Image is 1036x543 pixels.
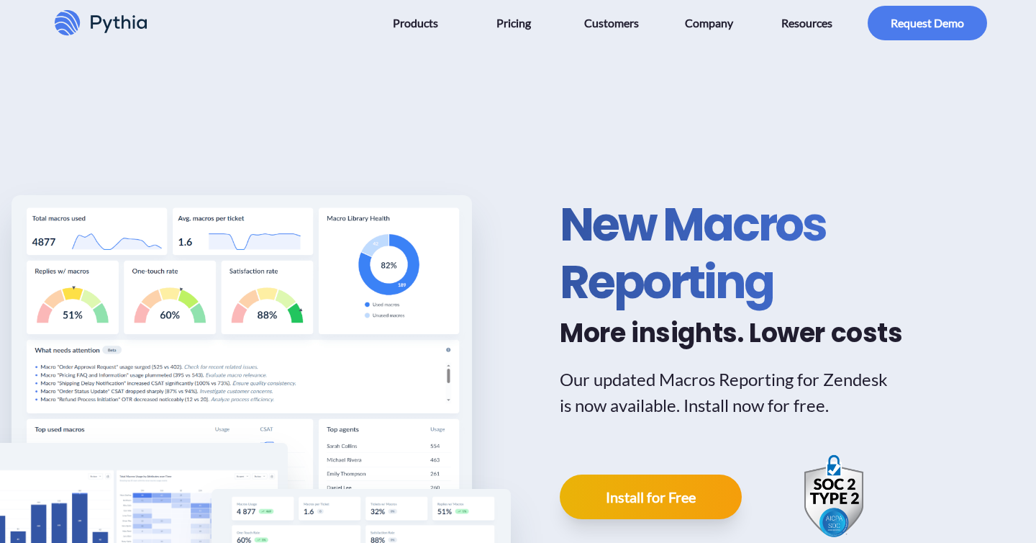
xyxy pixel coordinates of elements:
img: Macros Reporting [12,195,472,541]
span: Pricing [496,12,531,35]
a: Pythia is SOC 2 Type 2 compliant and continuously monitors its security [799,453,868,541]
p: Our updated Macros Reporting for Zendesk is now available. Install now for free. [560,367,898,418]
img: SOC 2 Type 2 [799,453,868,541]
span: Customers [584,12,639,35]
span: Company [685,12,733,35]
span: Resources [781,12,832,35]
span: Products [393,12,438,35]
h1: New Macros Reporting [560,196,1024,311]
h2: More insights. Lower costs [560,317,1024,349]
